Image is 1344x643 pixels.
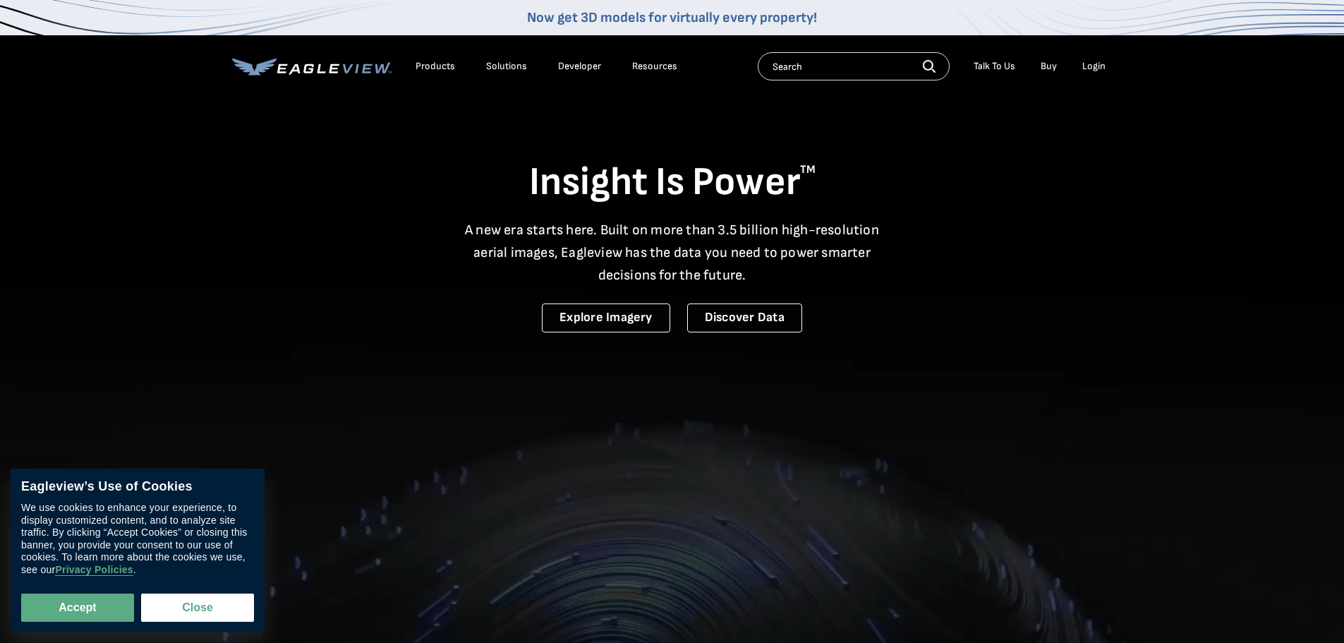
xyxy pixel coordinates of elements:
[800,163,816,176] sup: TM
[527,9,817,26] a: Now get 3D models for virtually every property!
[456,219,888,287] p: A new era starts here. Built on more than 3.5 billion high-resolution aerial images, Eagleview ha...
[542,304,670,332] a: Explore Imagery
[687,304,802,332] a: Discover Data
[55,564,133,576] a: Privacy Policies
[758,52,950,80] input: Search
[1041,60,1057,73] a: Buy
[141,594,254,622] button: Close
[21,479,254,495] div: Eagleview’s Use of Cookies
[232,158,1113,208] h1: Insight Is Power
[558,60,601,73] a: Developer
[486,60,527,73] div: Solutions
[632,60,677,73] div: Resources
[21,502,254,576] div: We use cookies to enhance your experience, to display customized content, and to analyze site tra...
[1082,60,1106,73] div: Login
[974,60,1015,73] div: Talk To Us
[416,60,455,73] div: Products
[21,594,134,622] button: Accept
